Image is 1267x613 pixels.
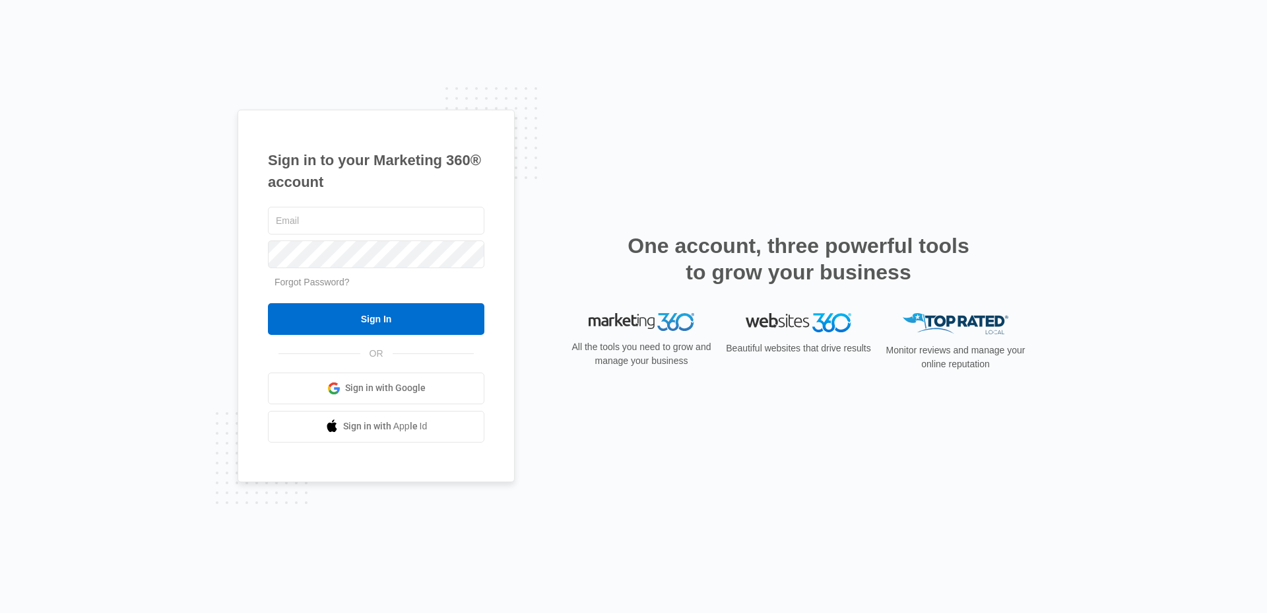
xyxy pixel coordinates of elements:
[360,347,393,361] span: OR
[268,411,484,443] a: Sign in with Apple Id
[624,233,973,285] h2: One account, three powerful tools to grow your business
[343,419,428,433] span: Sign in with Apple Id
[725,342,872,355] p: Beautiful websites that drive results
[268,373,484,404] a: Sign in with Google
[882,343,1029,371] p: Monitor reviews and manage your online reputation
[589,313,694,332] img: Marketing 360
[275,277,350,287] a: Forgot Password?
[568,340,715,368] p: All the tools you need to grow and manage your business
[903,313,1008,335] img: Top Rated Local
[268,207,484,234] input: Email
[345,381,426,395] span: Sign in with Google
[746,313,851,332] img: Websites 360
[268,303,484,335] input: Sign In
[268,149,484,193] h1: Sign in to your Marketing 360® account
